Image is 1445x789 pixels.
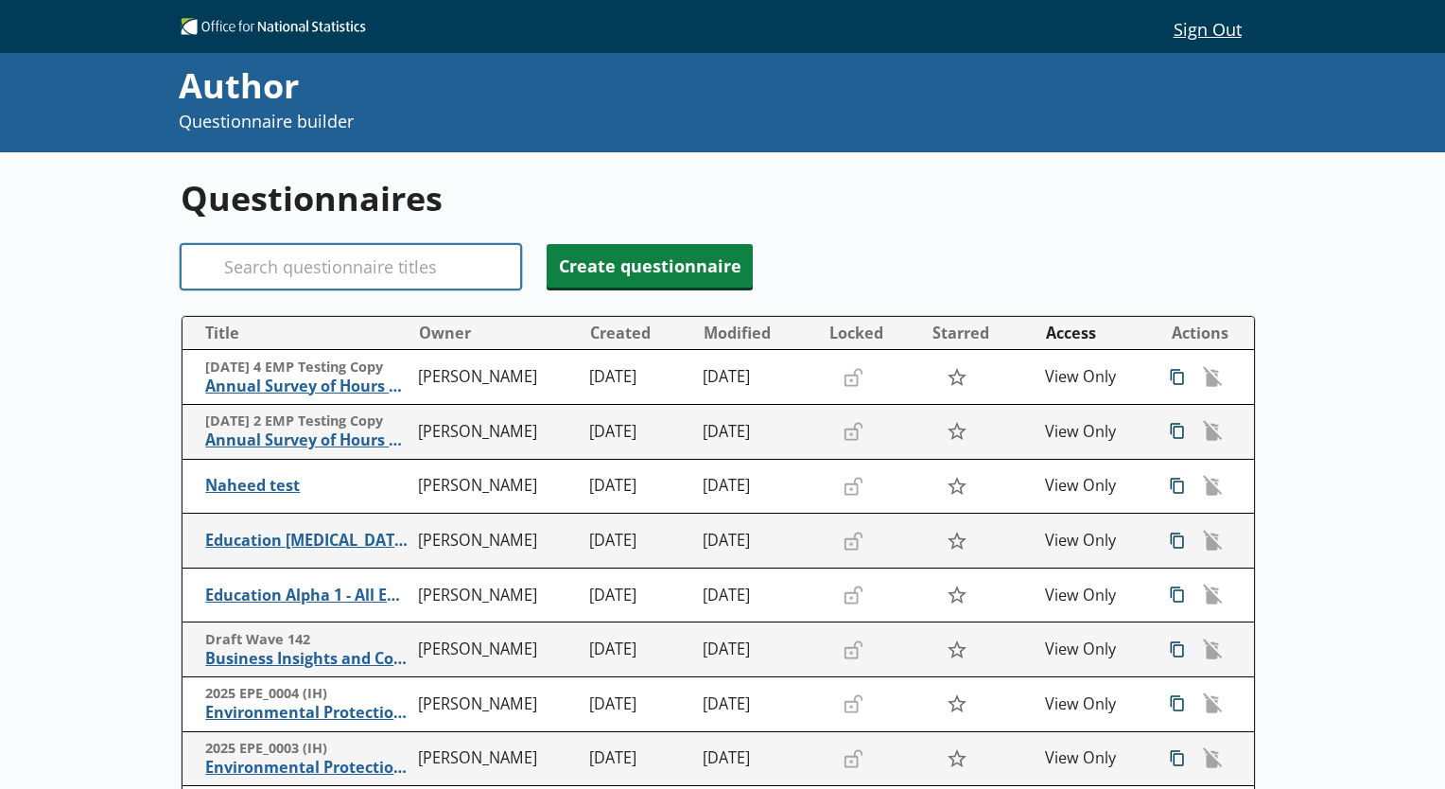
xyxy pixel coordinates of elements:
[936,741,977,777] button: Star
[190,318,409,348] button: Title
[1037,514,1152,569] td: View Only
[205,476,409,496] span: Naheed test
[181,244,521,289] input: Search questionnaire titles
[582,405,696,460] td: [DATE]
[411,318,581,348] button: Owner
[695,459,821,514] td: [DATE]
[410,514,582,569] td: [PERSON_NAME]
[179,110,967,133] p: Questionnaire builder
[1038,318,1151,348] button: Access
[410,459,582,514] td: [PERSON_NAME]
[695,350,821,405] td: [DATE]
[205,377,409,396] span: Annual Survey of Hours and Earnings ([PERSON_NAME])
[1037,459,1152,514] td: View Only
[695,677,821,732] td: [DATE]
[1158,12,1256,44] button: Sign Out
[1037,677,1152,732] td: View Only
[410,622,582,677] td: [PERSON_NAME]
[205,430,409,450] span: Annual Survey of Hours and Earnings ([PERSON_NAME])
[582,514,696,569] td: [DATE]
[936,577,977,613] button: Star
[179,62,967,110] div: Author
[582,731,696,786] td: [DATE]
[582,350,696,405] td: [DATE]
[205,758,409,778] span: Environmental Protection Expenditure
[205,412,409,430] span: [DATE] 2 EMP Testing Copy
[1037,405,1152,460] td: View Only
[1037,350,1152,405] td: View Only
[1151,317,1254,350] th: Actions
[410,677,582,732] td: [PERSON_NAME]
[205,631,409,649] span: Draft Wave 142
[410,405,582,460] td: [PERSON_NAME]
[582,622,696,677] td: [DATE]
[695,568,821,622] td: [DATE]
[696,318,820,348] button: Modified
[582,677,696,732] td: [DATE]
[410,731,582,786] td: [PERSON_NAME]
[205,531,409,551] span: Education [MEDICAL_DATA] - All [PERSON_NAME]
[924,318,1036,348] button: Starred
[936,413,977,449] button: Star
[1037,568,1152,622] td: View Only
[695,405,821,460] td: [DATE]
[205,685,409,703] span: 2025 EPE_0004 (IH)
[583,318,695,348] button: Created
[936,632,977,668] button: Star
[205,359,409,377] span: [DATE] 4 EMP Testing Copy
[936,686,977,722] button: Star
[205,649,409,669] span: Business Insights and Conditions Survey (BICS)
[936,522,977,558] button: Star
[410,350,582,405] td: [PERSON_NAME]
[205,703,409,723] span: Environmental Protection Expenditure
[695,731,821,786] td: [DATE]
[582,568,696,622] td: [DATE]
[695,622,821,677] td: [DATE]
[205,586,409,605] span: Education Alpha 1 - All EWNI quals
[936,359,977,395] button: Star
[695,514,821,569] td: [DATE]
[1037,731,1152,786] td: View Only
[822,318,922,348] button: Locked
[181,175,1256,221] h1: Questionnaires
[205,740,409,758] span: 2025 EPE_0003 (IH)
[582,459,696,514] td: [DATE]
[547,244,753,288] button: Create questionnaire
[1037,622,1152,677] td: View Only
[936,468,977,504] button: Star
[410,568,582,622] td: [PERSON_NAME]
